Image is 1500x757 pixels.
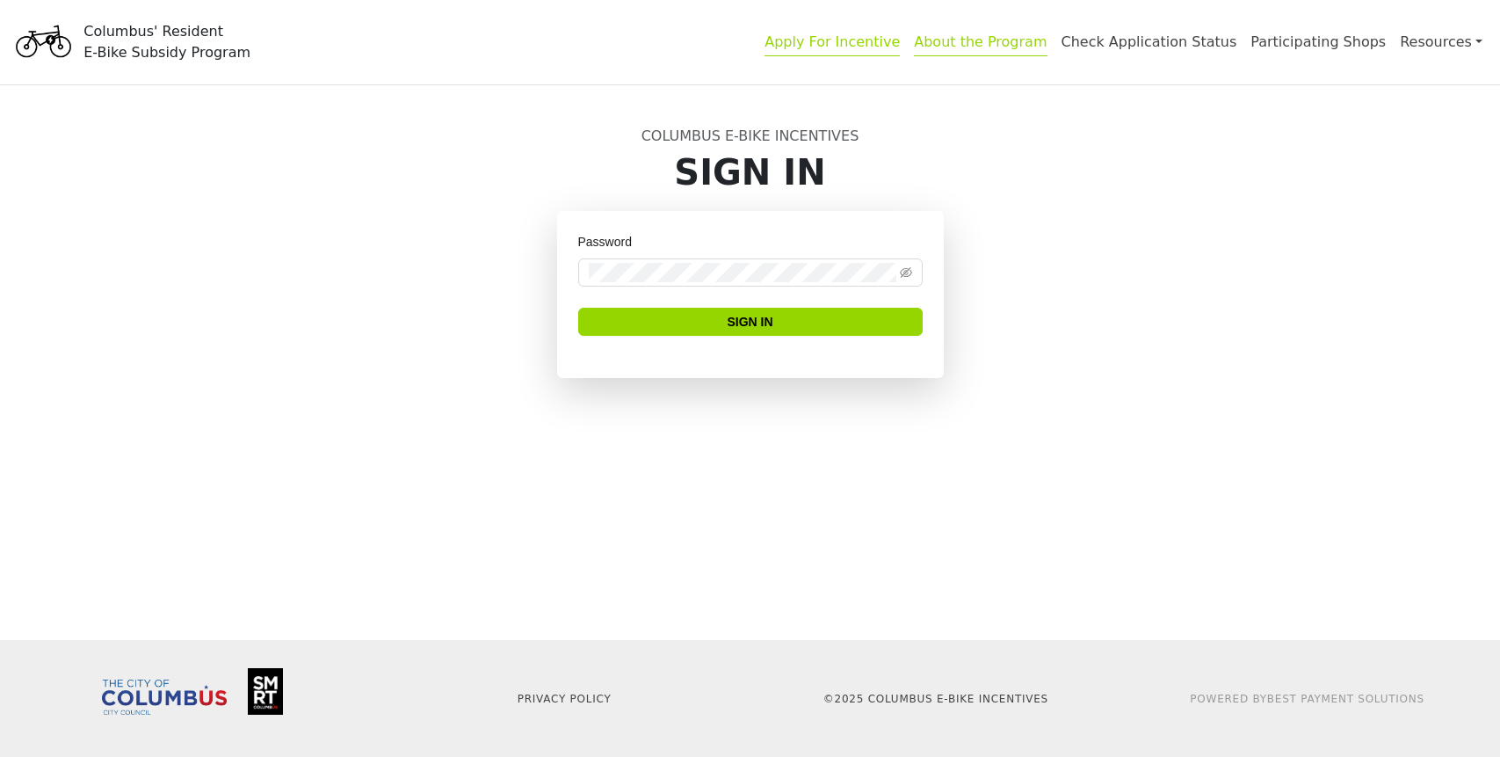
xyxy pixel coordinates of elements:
[764,33,900,56] a: Apply For Incentive
[248,668,283,715] img: Smart Columbus
[900,266,912,279] span: eye-invisible
[1062,33,1237,50] a: Check Application Status
[578,232,644,251] label: Password
[727,312,772,331] span: Sign In
[11,11,76,73] img: Program logo
[578,308,923,336] button: Sign In
[1190,693,1424,705] a: Powered ByBest Payment Solutions
[181,127,1320,144] h6: Columbus E-Bike Incentives
[11,31,250,52] a: Columbus' ResidentE-Bike Subsidy Program
[589,263,896,282] input: Password
[102,680,227,715] img: Columbus City Council
[1400,25,1482,60] a: Resources
[1250,33,1386,50] a: Participating Shops
[181,151,1320,193] h1: Sign In
[761,691,1112,707] p: © 2025 Columbus E-Bike Incentives
[914,33,1047,56] a: About the Program
[518,693,612,705] a: Privacy Policy
[83,21,250,63] div: Columbus' Resident E-Bike Subsidy Program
